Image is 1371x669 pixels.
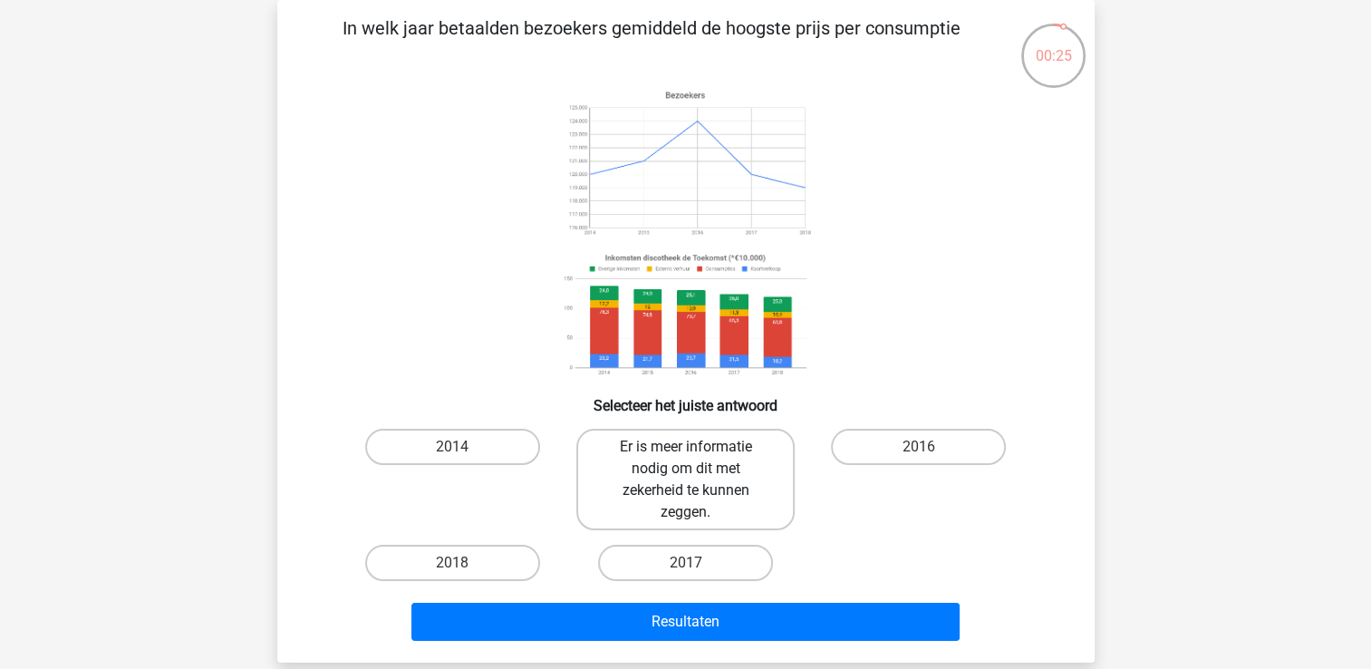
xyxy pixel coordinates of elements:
[306,15,998,69] p: In welk jaar betaalden bezoekers gemiddeld de hoogste prijs per consumptie
[598,545,773,581] label: 2017
[365,429,540,465] label: 2014
[831,429,1006,465] label: 2016
[411,603,960,641] button: Resultaten
[306,383,1066,414] h6: Selecteer het juiste antwoord
[576,429,795,530] label: Er is meer informatie nodig om dit met zekerheid te kunnen zeggen.
[365,545,540,581] label: 2018
[1019,22,1087,67] div: 00:25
